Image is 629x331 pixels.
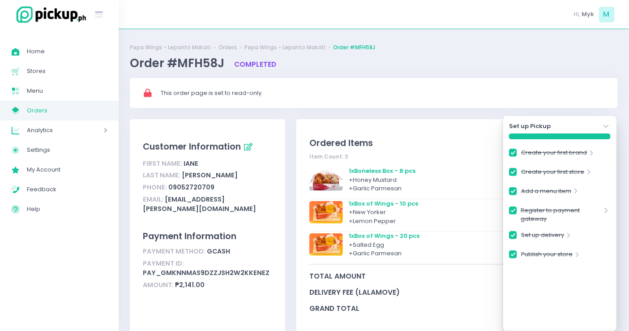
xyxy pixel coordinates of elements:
span: Orders [27,105,107,116]
span: Feedback [27,184,107,195]
span: M [599,7,615,22]
span: Settings [27,144,107,156]
span: Analytics [27,125,78,136]
a: Set up delivery [522,231,565,243]
span: My Account [27,164,107,176]
span: total amount [309,271,572,281]
strong: Set up Pickup [509,122,551,131]
div: [EMAIL_ADDRESS][PERSON_NAME][DOMAIN_NAME] [143,193,272,215]
div: ₱2,141.00 [143,279,272,291]
span: Myk [582,10,595,19]
div: 09052720709 [143,181,272,193]
a: Publish your store [522,250,573,262]
span: Email: [143,195,163,204]
a: Orders [218,43,237,52]
span: Help [27,203,107,215]
div: Ordered Items [309,137,605,150]
a: Register to payment gateway [521,206,602,224]
div: This order page is set to read-only. [161,89,606,98]
span: Order #MFH58J [130,55,227,71]
a: Pepa Wings - Lepanto Makati [244,43,325,52]
span: Payment ID: [143,259,184,268]
a: Create your first store [522,168,585,180]
span: Menu [27,85,107,97]
span: Last Name: [143,171,180,180]
div: gcash [143,245,272,258]
span: Amount: [143,280,174,289]
div: Item Count: 3 [309,153,605,161]
span: grand total [309,303,573,314]
a: Add a menu item [522,187,572,199]
a: Pepa Wings - Lepanto Makati [130,43,211,52]
div: Iane [143,158,272,170]
img: logo [11,5,87,24]
span: completed [234,60,276,69]
span: Phone: [143,183,167,192]
span: First Name: [143,159,182,168]
div: [PERSON_NAME] [143,170,272,182]
a: Create your first brand [522,148,587,160]
a: Order #MFH58J [333,43,375,52]
div: Customer Information [143,140,272,155]
span: Home [27,46,107,57]
div: pay_gMkNnmAS9DzZjsh2W2KKenez [143,258,272,279]
div: Payment Information [143,230,272,243]
span: Hi, [574,10,581,19]
span: Stores [27,65,107,77]
span: Payment Method: [143,247,205,256]
span: delivery fee (lalamove) [309,287,580,297]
